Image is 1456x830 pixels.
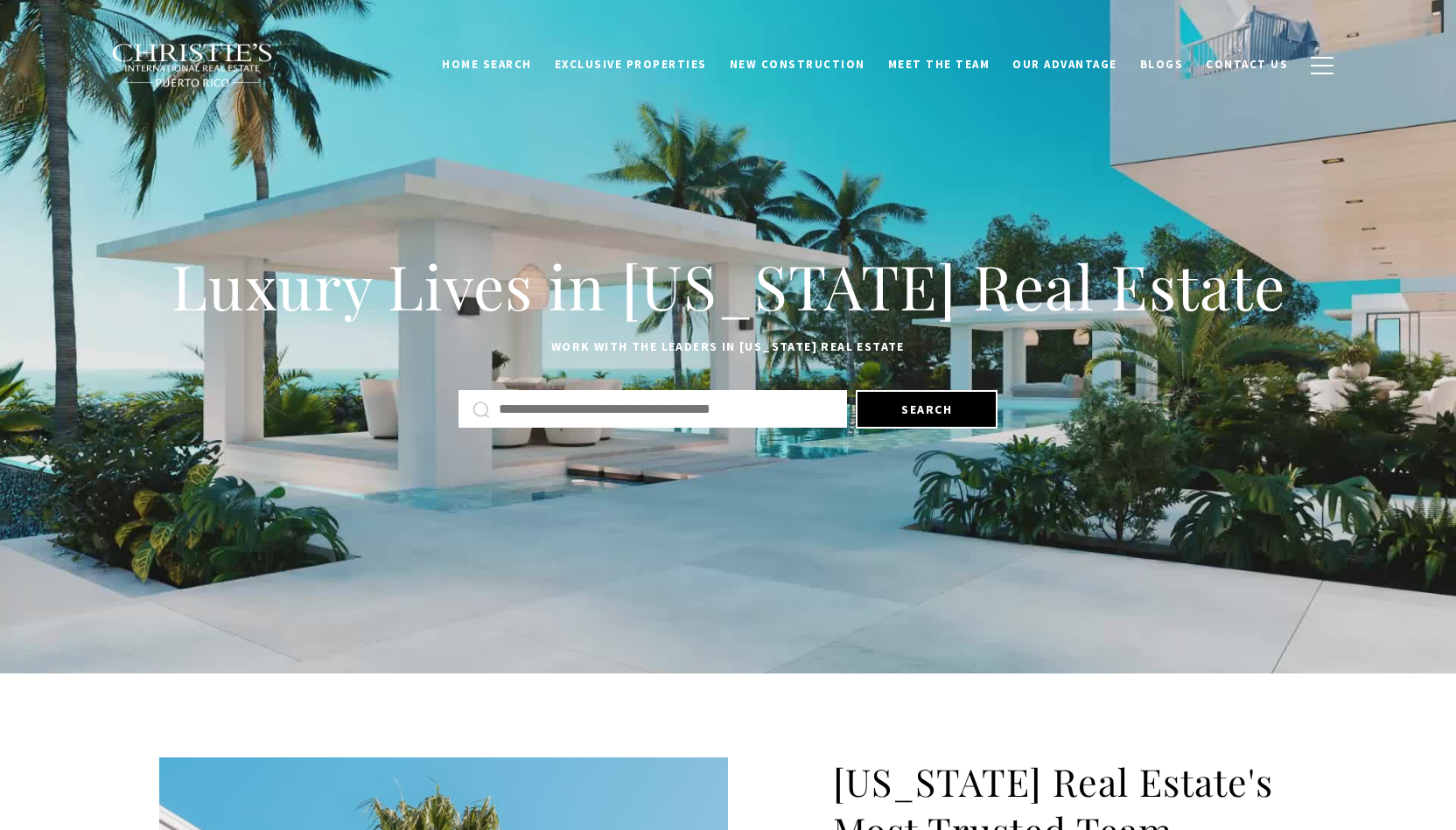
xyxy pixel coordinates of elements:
[1001,48,1129,81] a: Our Advantage
[718,48,877,81] a: New Construction
[543,48,718,81] a: Exclusive Properties
[159,337,1297,358] p: Work with the leaders in [US_STATE] Real Estate
[159,248,1297,324] h1: Luxury Lives in [US_STATE] Real Estate
[877,48,1002,81] a: Meet the Team
[1140,57,1184,72] span: Blogs
[430,48,543,81] a: Home Search
[555,57,707,72] span: Exclusive Properties
[1129,48,1195,81] a: Blogs
[111,43,274,88] img: Christie's International Real Estate black text logo
[856,390,997,429] button: Search
[1012,57,1117,72] span: Our Advantage
[730,57,865,72] span: New Construction
[1206,57,1288,72] span: Contact Us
